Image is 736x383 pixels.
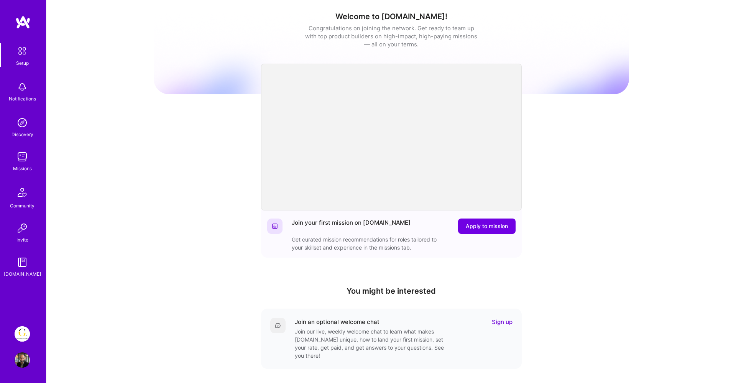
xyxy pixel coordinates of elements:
[9,95,36,103] div: Notifications
[261,286,522,296] h4: You might be interested
[492,318,513,326] a: Sign up
[15,115,30,130] img: discovery
[15,326,30,342] img: Guidepoint: Client Platform
[13,326,32,342] a: Guidepoint: Client Platform
[466,222,508,230] span: Apply to mission
[305,24,478,48] div: Congratulations on joining the network. Get ready to team up with top product builders on high-im...
[295,327,448,360] div: Join our live, weekly welcome chat to learn what makes [DOMAIN_NAME] unique, how to land your fir...
[295,318,379,326] div: Join an optional welcome chat
[15,220,30,236] img: Invite
[10,202,34,210] div: Community
[292,219,411,234] div: Join your first mission on [DOMAIN_NAME]
[15,79,30,95] img: bell
[154,12,629,21] h1: Welcome to [DOMAIN_NAME]!
[16,236,28,244] div: Invite
[275,322,281,329] img: Comment
[13,183,31,202] img: Community
[14,43,30,59] img: setup
[15,352,30,368] img: User Avatar
[272,223,278,229] img: Website
[15,255,30,270] img: guide book
[13,352,32,368] a: User Avatar
[292,235,445,251] div: Get curated mission recommendations for roles tailored to your skillset and experience in the mis...
[15,15,31,29] img: logo
[16,59,29,67] div: Setup
[11,130,33,138] div: Discovery
[458,219,516,234] button: Apply to mission
[15,149,30,164] img: teamwork
[13,164,32,173] div: Missions
[4,270,41,278] div: [DOMAIN_NAME]
[261,64,522,210] iframe: video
